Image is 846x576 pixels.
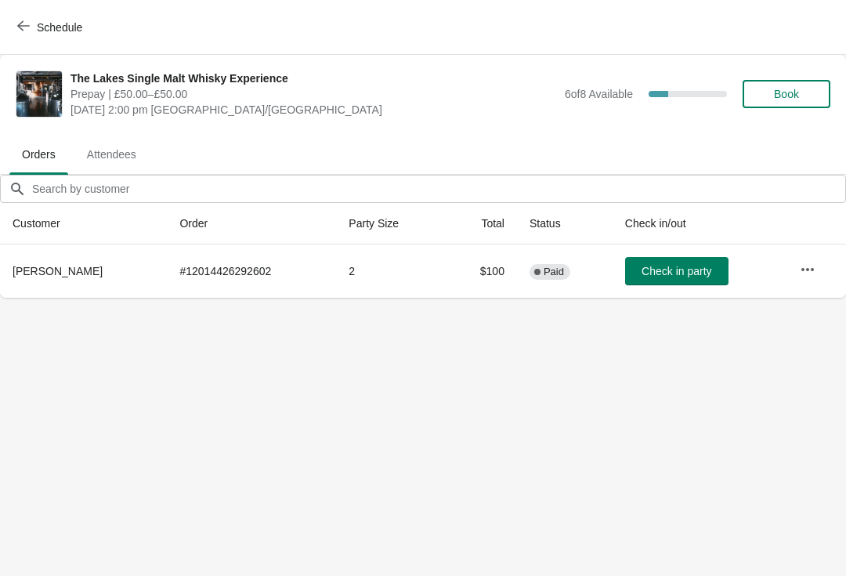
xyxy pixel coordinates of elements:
input: Search by customer [31,175,846,203]
span: Orders [9,140,68,168]
span: [PERSON_NAME] [13,265,103,277]
span: Check in party [642,265,711,277]
span: Prepay | £50.00–£50.00 [70,86,557,102]
td: # 12014426292602 [167,245,336,298]
th: Status [517,203,613,245]
th: Party Size [336,203,445,245]
span: Book [774,88,799,100]
th: Check in/out [613,203,787,245]
button: Check in party [625,257,728,285]
th: Total [445,203,517,245]
button: Schedule [8,13,95,42]
td: $100 [445,245,517,298]
button: Book [743,80,830,108]
span: Attendees [74,140,149,168]
span: [DATE] 2:00 pm [GEOGRAPHIC_DATA]/[GEOGRAPHIC_DATA] [70,102,557,118]
span: The Lakes Single Malt Whisky Experience [70,71,557,86]
span: 6 of 8 Available [565,88,633,100]
span: Paid [544,266,564,278]
th: Order [167,203,336,245]
td: 2 [336,245,445,298]
span: Schedule [37,21,82,34]
img: The Lakes Single Malt Whisky Experience [16,71,62,117]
